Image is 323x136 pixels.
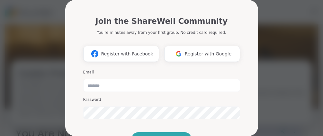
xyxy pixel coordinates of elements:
img: ShareWell Logomark [89,48,101,60]
h3: Email [83,70,240,75]
h1: Join the ShareWell Community [95,15,228,27]
img: ShareWell Logomark [173,48,185,60]
p: You're minutes away from your first group. No credit card required. [97,30,226,35]
button: Register with Facebook [83,46,159,62]
span: Register with Facebook [101,51,153,57]
button: Register with Google [164,46,240,62]
h3: Password [83,97,240,102]
span: Register with Google [185,51,232,57]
